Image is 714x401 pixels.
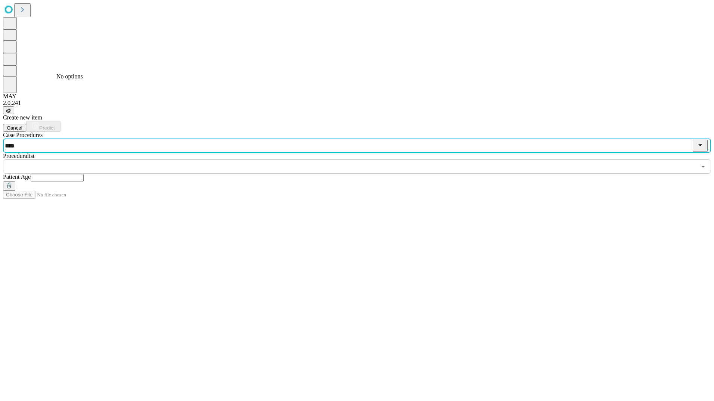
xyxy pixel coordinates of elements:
span: @ [6,108,11,113]
span: Create new item [3,114,42,121]
span: Cancel [7,125,22,131]
button: @ [3,106,14,114]
span: Proceduralist [3,153,34,159]
span: Patient Age [3,174,31,180]
button: Close [693,140,708,152]
button: Predict [26,121,60,132]
div: MAY [3,93,711,100]
button: Open [698,161,708,172]
span: Predict [39,125,55,131]
div: No options [56,73,257,80]
button: Cancel [3,124,26,132]
span: Scheduled Procedure [3,132,43,138]
div: 2.0.241 [3,100,711,106]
